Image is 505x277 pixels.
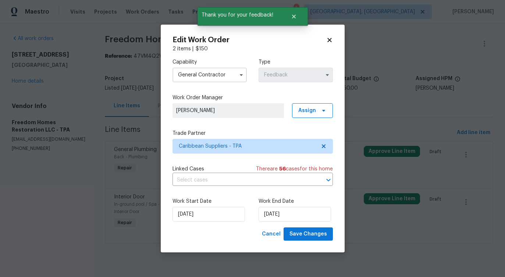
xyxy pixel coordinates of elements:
label: Capability [173,58,247,66]
button: Show options [323,71,332,79]
label: Type [259,58,333,66]
button: Show options [237,71,246,79]
input: Select cases [173,175,312,186]
span: Linked Cases [173,165,204,173]
input: Select... [173,68,247,82]
h2: Edit Work Order [173,36,326,44]
span: Cancel [262,230,281,239]
div: 2 items | [173,45,333,53]
button: Cancel [259,227,284,241]
label: Work Order Manager [173,94,333,101]
span: $ 150 [196,46,208,51]
span: Assign [298,107,316,114]
span: Thank you for your feedback! [198,7,282,23]
button: Open [323,175,334,185]
span: Caribbean Suppliers - TPA [179,143,316,150]
span: [PERSON_NAME] [176,107,280,114]
input: M/D/YYYY [173,207,245,222]
label: Trade Partner [173,130,333,137]
span: Save Changes [289,230,327,239]
input: Select... [259,68,333,82]
label: Work Start Date [173,198,247,205]
input: M/D/YYYY [259,207,331,222]
button: Close [282,9,306,24]
button: Save Changes [284,227,333,241]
